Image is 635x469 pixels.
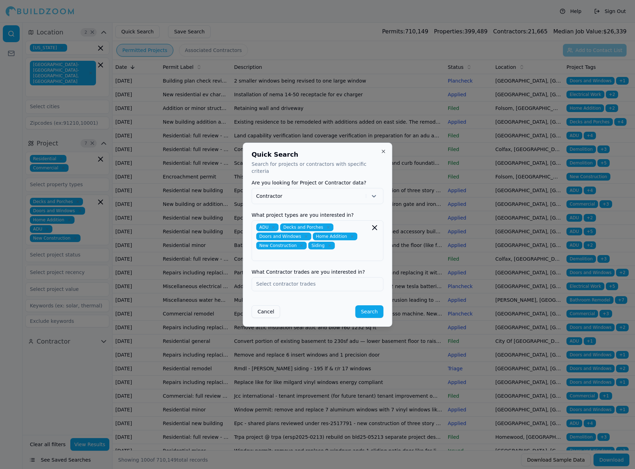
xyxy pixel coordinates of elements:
[280,223,333,231] span: Decks and Porches
[252,278,383,290] input: Select contractor trades
[256,223,279,231] span: ADU
[252,161,384,175] p: Search for projects or contractors with specific criteria
[252,151,384,158] h2: Quick Search
[252,180,384,185] label: Are you looking for Project or Contractor data?
[252,305,280,318] button: Cancel
[256,242,307,249] span: New Construction
[252,269,384,274] label: What Contractor trades are you interested in?
[313,233,357,240] span: Home Addition
[308,242,335,249] span: Siding
[355,305,383,318] button: Search
[256,233,312,240] span: Doors and Windows
[252,213,384,217] label: What project types are you interested in?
